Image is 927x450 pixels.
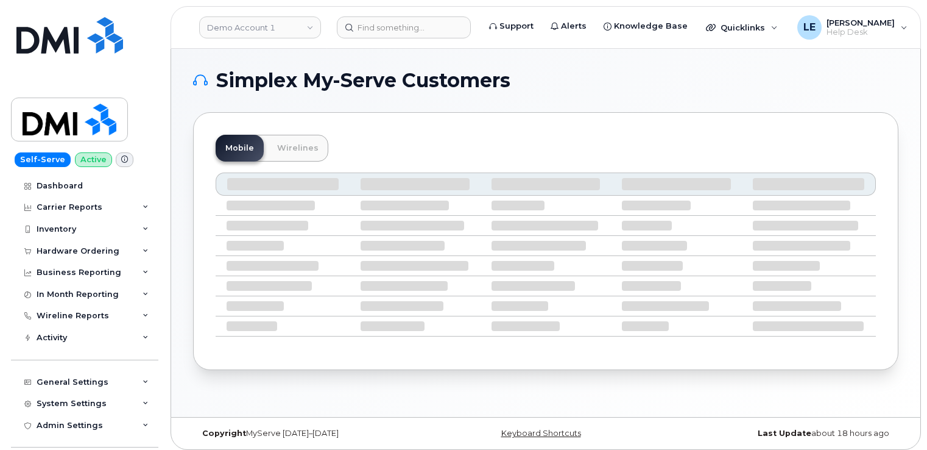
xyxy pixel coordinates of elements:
[216,135,264,162] a: Mobile
[501,429,581,438] a: Keyboard Shortcuts
[193,429,428,438] div: MyServe [DATE]–[DATE]
[663,429,898,438] div: about 18 hours ago
[267,135,328,162] a: Wirelines
[758,429,811,438] strong: Last Update
[216,71,510,90] span: Simplex My-Serve Customers
[202,429,246,438] strong: Copyright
